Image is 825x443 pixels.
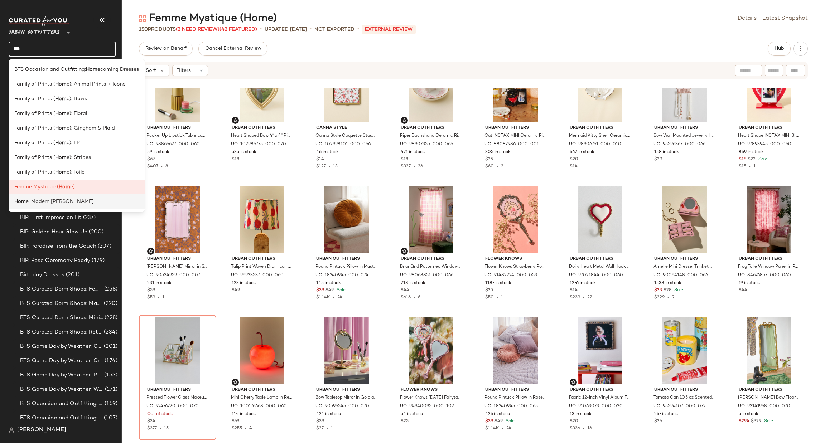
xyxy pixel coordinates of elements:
span: [PERSON_NAME] Mirror in Silver at Urban Outfitters [146,264,207,270]
span: 59 in stock [147,149,169,156]
span: 24 [337,295,342,300]
span: (200) [87,228,103,236]
span: $14 [570,164,578,169]
span: $44 [739,287,747,294]
span: BIP: First Impression Fit [20,214,82,222]
span: BTS Game Day by Weather: Chilly Kickoff [20,342,102,351]
span: 869 in stock [739,149,764,156]
span: • [494,164,501,169]
span: • [155,295,162,300]
button: Hub [768,42,791,56]
span: [PERSON_NAME] Bow Floor Mirror in Gold at Urban Outfitters [738,395,799,401]
span: Doily Heart Metal Wall Hook in Red at Urban Outfitters [569,264,630,270]
span: UO-96923537-000-060 [231,272,284,279]
span: Amelie Mini Dresser Trinket Box in Pink at Urban Outfitters [653,264,714,270]
img: 91063073_020_b [564,317,636,384]
span: 5 in stock [739,411,758,418]
span: Urban Outfitters [485,125,546,131]
span: 13 [333,164,338,169]
span: (207) [96,242,111,250]
span: UO-102998101-000-066 [315,141,371,148]
span: $50 [485,295,494,300]
span: Urban Outfitters [654,387,715,393]
span: UO-98068851-000-066 [400,272,453,279]
span: $60 [485,164,494,169]
span: Sale [673,288,683,293]
span: $39 [485,418,493,425]
span: $18 [401,156,408,163]
span: $329 [751,418,761,425]
span: $44 [401,287,409,294]
span: Birthday Dresses [20,271,64,279]
span: Cancel External Review [204,46,261,52]
span: (171) [103,385,117,394]
span: 1 [331,426,333,431]
span: e): Toile [67,169,85,176]
span: Fabric 12-Inch Vinyl Album Frame in Leopard at Urban Outfitters [569,395,630,401]
span: e): Animal Prints + Icons [67,81,125,88]
span: Flower Knows Strawberry Rococo Handheld Mirror in Lavender at Urban Outfitters [484,264,545,270]
span: 13 in stock [570,411,592,418]
span: $14 [316,156,324,163]
span: $229 [654,295,665,300]
img: 91482224_053_b [479,186,552,253]
span: 662 in stock [570,149,594,156]
span: Urban Outfitters [570,387,631,393]
span: Urban Outfitters [739,256,800,262]
span: 46 in stock [316,149,339,156]
span: UO-93141968-000-070 [738,403,790,410]
span: Family of Prints ( [14,110,55,117]
span: Round Pintuck Pillow in Rose at Urban Outfitters [484,395,545,401]
span: 1 [162,295,164,300]
p: updated [DATE] [265,26,307,33]
span: 15 [164,426,169,431]
span: • [330,295,337,300]
span: 2 [501,164,503,169]
button: Review on Behalf [139,42,193,56]
span: UO-94940095-000-102 [400,403,454,410]
span: Family of Prints ( [14,139,55,147]
span: Pressed Flower Glass Makeup Organizer in Brass at Urban Outfitters [146,395,207,401]
span: Urban Outfitters [232,125,293,131]
span: (234) [102,328,117,336]
span: $327 [401,164,411,169]
span: Heart Shaped Bow 4” x 4” Picture Frame in Gold at Urban Outfitters [231,133,292,139]
span: UO-90064148-000-066 [653,272,708,279]
p: Not Exported [314,26,354,33]
span: Sale [335,288,346,293]
span: 54 in stock [401,411,423,418]
span: UO-95594107-000-072 [653,403,706,410]
span: BTS Curated Dorm Shops: Minimalist [20,314,103,322]
span: UO-18240945-000-065 [484,403,538,410]
img: 18240945_074_b [310,186,383,253]
span: • [242,426,249,431]
span: • [494,295,501,300]
span: (201) [64,271,79,279]
span: $14 [570,287,578,294]
img: svg%3e [233,118,237,122]
span: Tulip Print Woven Drum Lamp Shade in Red at Urban Outfitters [231,264,292,270]
span: Bow Tabletop Mirror in Gold at Urban Outfitters [315,395,376,401]
span: Urban Outfitters [147,256,208,262]
span: e): Bows [67,95,87,103]
span: UO-91482224-000-053 [484,272,537,279]
span: Family of Prints ( [14,81,55,88]
span: 426 in stock [485,411,510,418]
span: • [260,25,262,34]
span: BTS Curated Dorm Shops: Feminine [20,285,103,293]
span: UO-98866627-000-060 [146,141,200,148]
span: (237) [82,214,96,222]
span: 535 in stock [232,149,256,156]
span: 24 [506,426,511,431]
span: 8 [165,164,168,169]
div: Femme Mystique (Home) [139,11,277,26]
img: 94940095_102_b [395,317,467,384]
span: BTS Game Day by Weather: Warm & Sunny [20,385,103,394]
a: Latest Snapshot [762,14,808,23]
span: Flower Knows [DATE] Fairytales Collection Handheld Mirror in Tea Menthe at Urban Outfitters [400,395,461,401]
span: Family of Prints ( [14,95,55,103]
span: Round Pintuck Pillow in Mustard at Urban Outfitters [315,264,376,270]
span: $127 [316,164,326,169]
img: 18240945_065_b [479,317,552,384]
span: BTS Curated Dorm Shops: Retro+ Boho [20,328,102,336]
